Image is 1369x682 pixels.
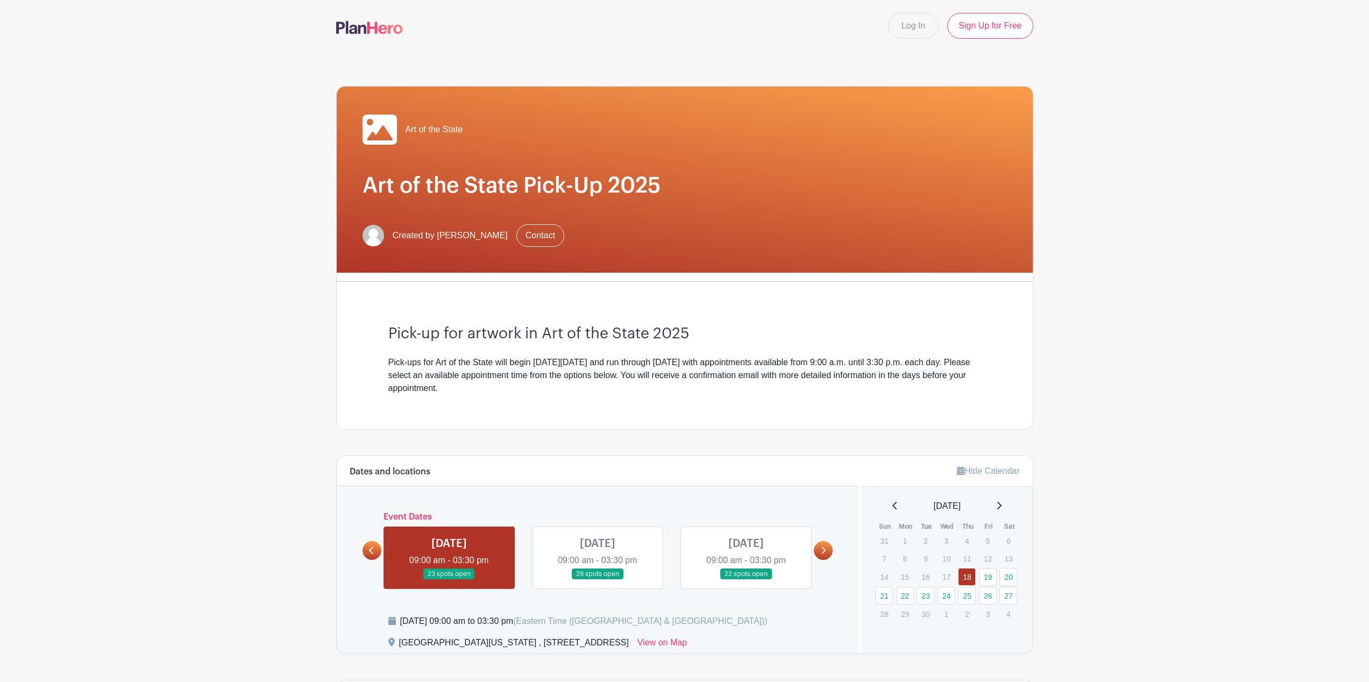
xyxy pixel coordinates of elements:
p: 31 [875,532,893,549]
div: Pick-ups for Art of the State will begin [DATE][DATE] and run through [DATE] with appointments av... [388,356,981,395]
a: 22 [896,587,914,605]
span: (Eastern Time ([GEOGRAPHIC_DATA] & [GEOGRAPHIC_DATA])) [513,616,768,626]
a: 24 [938,587,955,605]
p: 30 [917,606,934,622]
a: Hide Calendar [957,466,1019,475]
a: 25 [958,587,976,605]
p: 9 [917,550,934,567]
a: 18 [958,568,976,586]
p: 14 [875,569,893,585]
p: 2 [958,606,976,622]
p: 10 [938,550,955,567]
a: Sign Up for Free [947,13,1033,39]
p: 29 [896,606,914,622]
p: 12 [979,550,997,567]
h6: Dates and locations [350,467,430,477]
a: 20 [999,568,1017,586]
th: Thu [957,521,978,532]
a: Log In [888,13,939,39]
p: 13 [999,550,1017,567]
a: 21 [875,587,893,605]
img: default-ce2991bfa6775e67f084385cd625a349d9dcbb7a52a09fb2fda1e96e2d18dcdb.png [363,225,384,246]
p: 17 [938,569,955,585]
p: 15 [896,569,914,585]
p: 8 [896,550,914,567]
img: logo-507f7623f17ff9eddc593b1ce0a138ce2505c220e1c5a4e2b4648c50719b7d32.svg [336,21,403,34]
h3: Pick-up for artwork in Art of the State 2025 [388,325,981,343]
th: Wed [937,521,958,532]
a: 27 [999,587,1017,605]
th: Sun [875,521,896,532]
p: 7 [875,550,893,567]
th: Sat [999,521,1020,532]
span: [DATE] [934,500,961,513]
a: View on Map [637,636,687,653]
p: 1 [938,606,955,622]
p: 11 [958,550,976,567]
p: 3 [979,606,997,622]
p: 28 [875,606,893,622]
p: 5 [979,532,997,549]
p: 1 [896,532,914,549]
p: 4 [999,606,1017,622]
th: Fri [978,521,999,532]
a: Contact [516,224,564,247]
p: 2 [917,532,934,549]
th: Tue [916,521,937,532]
p: 6 [999,532,1017,549]
p: 3 [938,532,955,549]
span: Created by [PERSON_NAME] [393,229,508,242]
a: 26 [979,587,997,605]
h6: Event Dates [381,512,814,522]
div: [GEOGRAPHIC_DATA][US_STATE] , [STREET_ADDRESS] [399,636,629,653]
a: 19 [979,568,997,586]
th: Mon [896,521,917,532]
span: Art of the State [406,123,463,136]
div: [DATE] 09:00 am to 03:30 pm [400,615,768,628]
p: 4 [958,532,976,549]
a: 23 [917,587,934,605]
p: 16 [917,569,934,585]
h1: Art of the State Pick-Up 2025 [363,173,1007,198]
